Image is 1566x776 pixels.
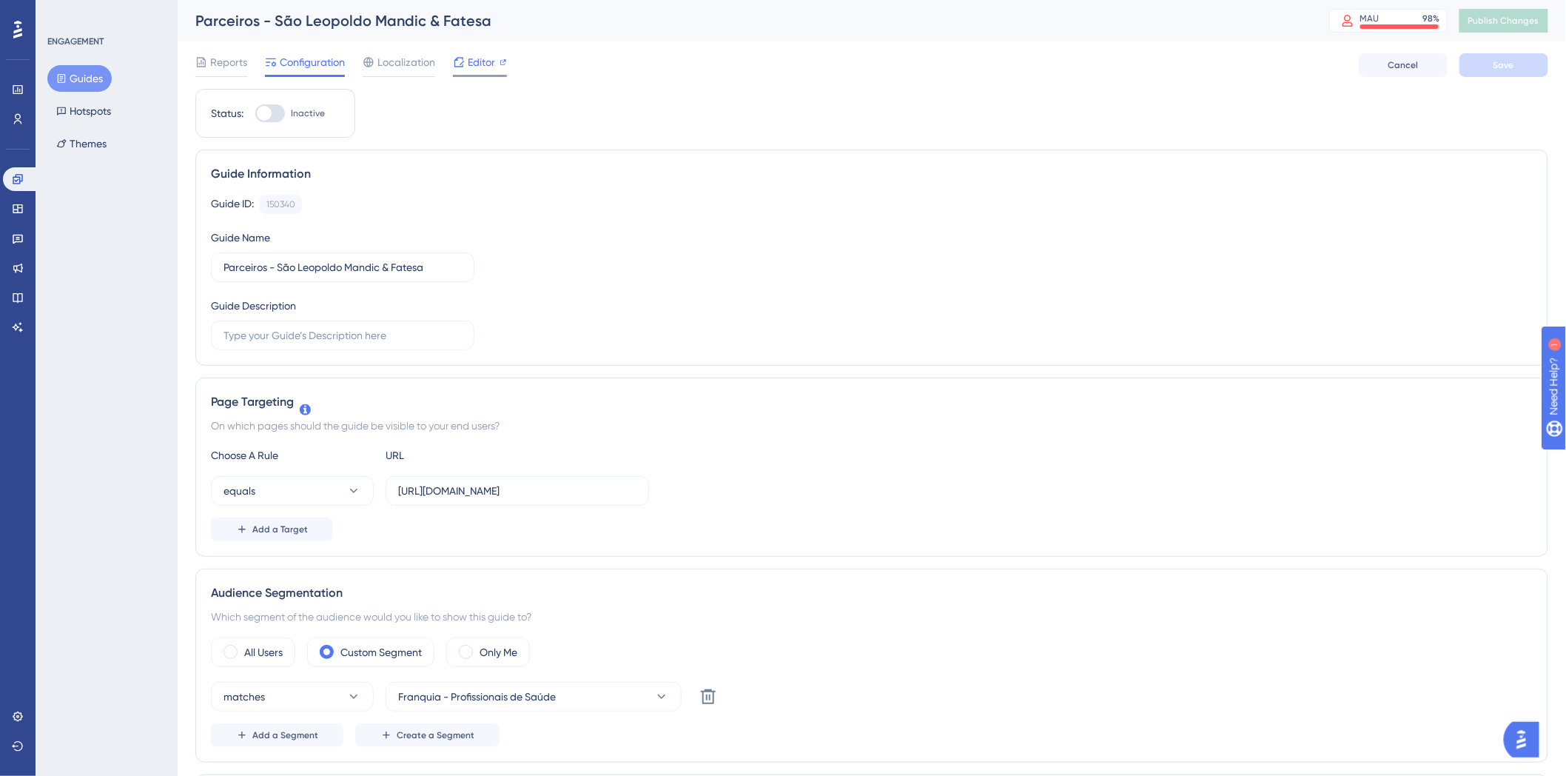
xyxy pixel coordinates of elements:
span: Publish Changes [1468,15,1539,27]
div: Which segment of the audience would you like to show this guide to? [211,608,1533,626]
div: Guide Description [211,297,296,315]
span: Save [1493,59,1514,71]
input: Type your Guide’s Description here [224,327,462,344]
button: Hotspots [47,98,120,124]
button: Create a Segment [355,723,500,747]
button: Cancel [1359,53,1448,77]
div: Guide Name [211,229,270,247]
div: MAU [1360,13,1380,24]
div: Audience Segmentation [211,584,1533,602]
button: Publish Changes [1459,9,1548,33]
span: Need Help? [35,4,93,21]
label: Custom Segment [340,643,422,661]
div: Page Targeting [211,393,1533,411]
button: Save [1459,53,1548,77]
button: Add a Segment [211,723,343,747]
span: Reports [210,53,247,71]
span: Editor [468,53,495,71]
span: Configuration [280,53,345,71]
div: URL [386,446,548,464]
label: All Users [244,643,283,661]
div: Parceiros - São Leopoldo Mandic & Fatesa [195,10,1292,31]
span: Add a Target [252,524,308,535]
button: equals [211,476,374,506]
button: Themes [47,130,115,157]
span: Localization [377,53,435,71]
button: Franquia - Profissionais de Saúde [386,682,682,712]
div: 150340 [266,198,295,210]
span: matches [224,688,265,706]
div: Guide Information [211,165,1533,183]
span: Create a Segment [397,729,474,741]
span: equals [224,482,255,500]
button: matches [211,682,374,712]
span: Cancel [1388,59,1419,71]
button: Guides [47,65,112,92]
div: ENGAGEMENT [47,36,104,47]
span: Add a Segment [252,729,318,741]
span: Franquia - Profissionais de Saúde [398,688,556,706]
div: Guide ID: [211,195,254,214]
div: Choose A Rule [211,446,374,464]
div: On which pages should the guide be visible to your end users? [211,417,1533,435]
button: Add a Target [211,518,333,541]
label: Only Me [480,643,517,661]
div: 1 [102,7,107,19]
span: Inactive [291,107,325,119]
iframe: UserGuiding AI Assistant Launcher [1504,718,1548,762]
input: Type your Guide’s Name here [224,259,462,275]
div: 98 % [1423,13,1440,24]
div: Status: [211,104,243,122]
input: yourwebsite.com/path [398,483,636,499]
